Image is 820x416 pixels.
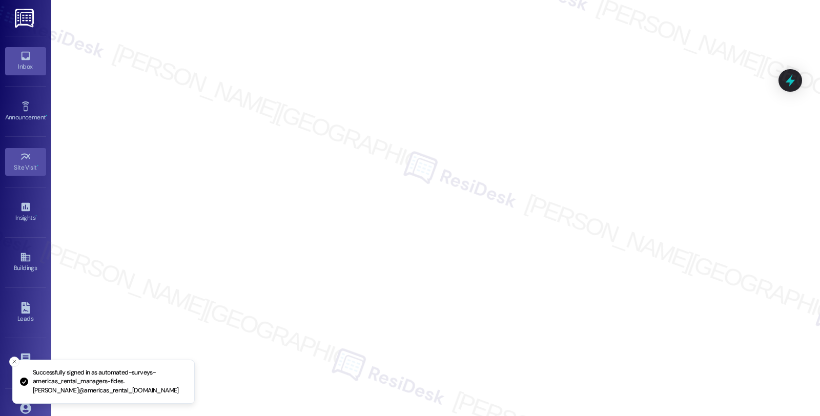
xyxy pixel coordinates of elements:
[15,9,36,28] img: ResiDesk Logo
[9,357,19,367] button: Close toast
[5,148,46,176] a: Site Visit •
[5,299,46,327] a: Leads
[5,47,46,75] a: Inbox
[46,112,47,119] span: •
[5,248,46,276] a: Buildings
[5,198,46,226] a: Insights •
[33,368,186,396] p: Successfully signed in as automated-surveys-americas_rental_managers-fides.[PERSON_NAME]@americas...
[37,162,38,170] span: •
[5,349,46,377] a: Templates •
[35,213,37,220] span: •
